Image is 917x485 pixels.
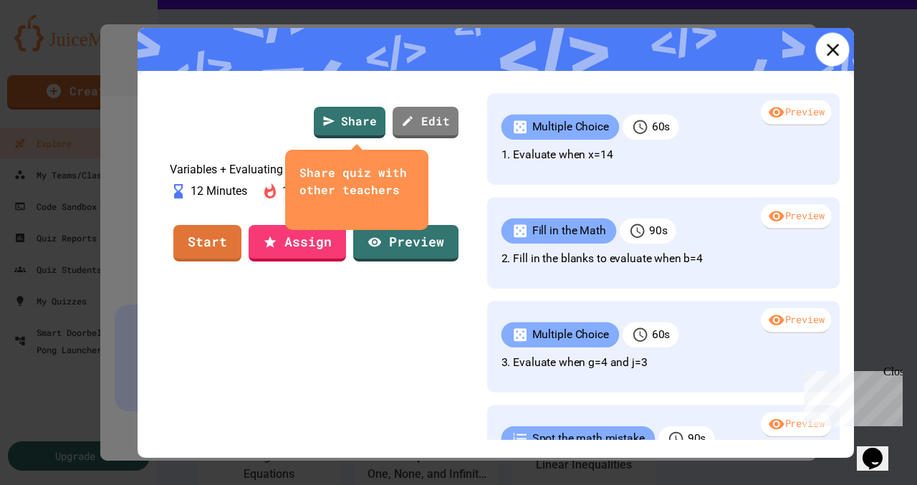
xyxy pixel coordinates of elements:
[170,163,459,176] p: Variables + Evaluating Expressions
[314,107,385,138] a: Share
[761,204,831,230] div: Preview
[173,225,241,261] a: Start
[282,183,326,200] p: 18 Plays
[688,430,706,447] p: 90 s
[501,354,826,371] p: 3. Evaluate when g=4 and j=3
[798,365,903,426] iframe: chat widget
[532,222,606,239] p: Fill in the Math
[649,222,667,239] p: 90 s
[299,163,414,198] div: Share quiz with other teachers
[6,6,99,91] div: Chat with us now!Close
[501,146,826,163] p: 1. Evaluate when x=14
[501,250,826,267] p: 2. Fill in the blanks to evaluate when b=4
[353,225,458,261] a: Preview
[249,225,346,261] a: Assign
[652,326,670,343] p: 60 s
[532,326,609,343] p: Multiple Choice
[761,308,831,334] div: Preview
[857,428,903,471] iframe: chat widget
[761,412,831,438] div: Preview
[761,100,831,126] div: Preview
[532,118,609,135] p: Multiple Choice
[532,430,645,447] p: Spot the math mistake
[191,183,247,200] p: 12 Minutes
[652,118,670,135] p: 60 s
[393,107,458,138] a: Edit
